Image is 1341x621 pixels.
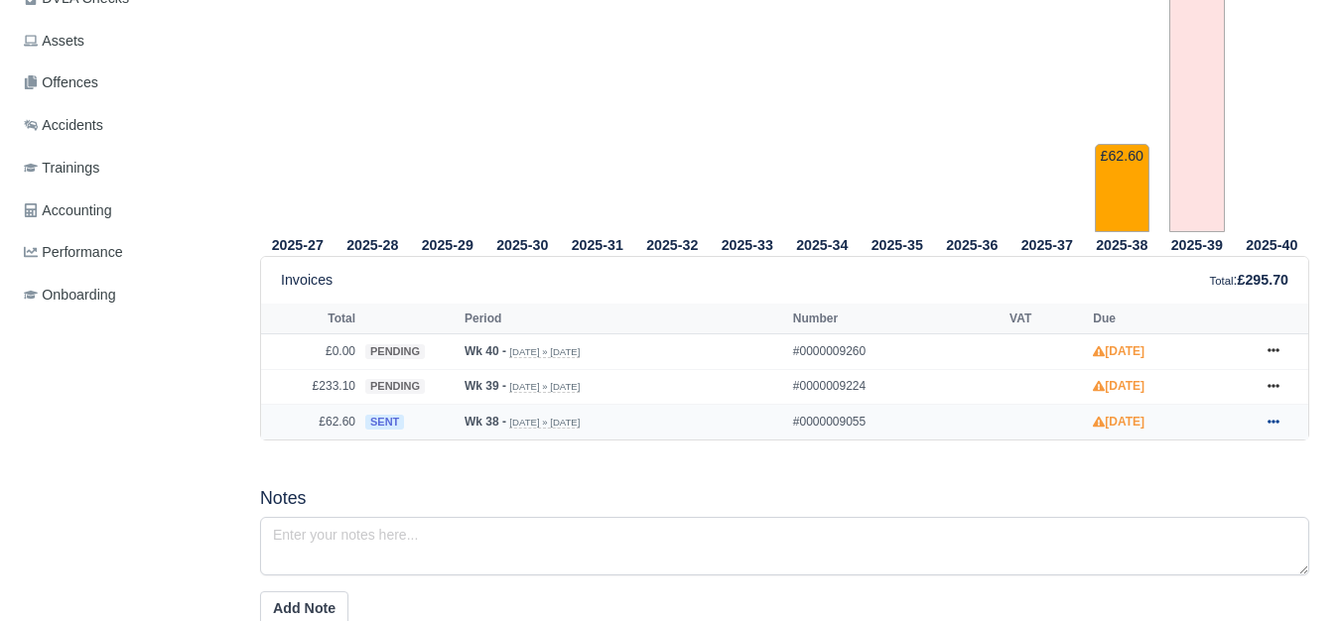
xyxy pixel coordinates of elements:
[365,379,425,394] span: pending
[1093,344,1144,358] strong: [DATE]
[24,114,103,137] span: Accidents
[935,233,1010,257] th: 2025-36
[24,71,98,94] span: Offences
[1242,526,1341,621] iframe: Chat Widget
[710,233,785,257] th: 2025-33
[260,488,1309,509] h5: Notes
[261,405,360,439] td: £62.60
[788,333,1005,369] td: #0000009260
[560,233,635,257] th: 2025-31
[788,405,1005,439] td: #0000009055
[509,346,580,358] small: [DATE] » [DATE]
[788,304,1005,333] th: Number
[1238,272,1288,288] strong: £295.70
[785,233,861,257] th: 2025-34
[1095,144,1150,232] td: £62.60
[1210,269,1288,292] div: :
[24,199,112,222] span: Accounting
[1093,415,1144,429] strong: [DATE]
[1088,304,1249,333] th: Due
[261,333,360,369] td: £0.00
[16,149,236,187] a: Trainings
[281,272,333,289] h6: Invoices
[16,233,236,272] a: Performance
[1210,275,1234,287] small: Total
[16,191,236,230] a: Accounting
[365,415,404,430] span: sent
[261,369,360,405] td: £233.10
[485,233,561,257] th: 2025-30
[16,63,236,102] a: Offences
[260,233,335,257] th: 2025-27
[365,344,425,359] span: pending
[465,379,506,393] strong: Wk 39 -
[788,369,1005,405] td: #0000009224
[1085,233,1160,257] th: 2025-38
[24,241,123,264] span: Performance
[1159,233,1235,257] th: 2025-39
[509,417,580,429] small: [DATE] » [DATE]
[410,233,485,257] th: 2025-29
[24,284,116,307] span: Onboarding
[1235,233,1310,257] th: 2025-40
[509,381,580,393] small: [DATE] » [DATE]
[635,233,711,257] th: 2025-32
[1093,379,1144,393] strong: [DATE]
[16,106,236,145] a: Accidents
[335,233,411,257] th: 2025-28
[465,415,506,429] strong: Wk 38 -
[16,22,236,61] a: Assets
[860,233,935,257] th: 2025-35
[24,30,84,53] span: Assets
[261,304,360,333] th: Total
[1009,233,1085,257] th: 2025-37
[24,157,99,180] span: Trainings
[16,276,236,314] a: Onboarding
[460,304,788,333] th: Period
[1005,304,1088,333] th: VAT
[465,344,506,358] strong: Wk 40 -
